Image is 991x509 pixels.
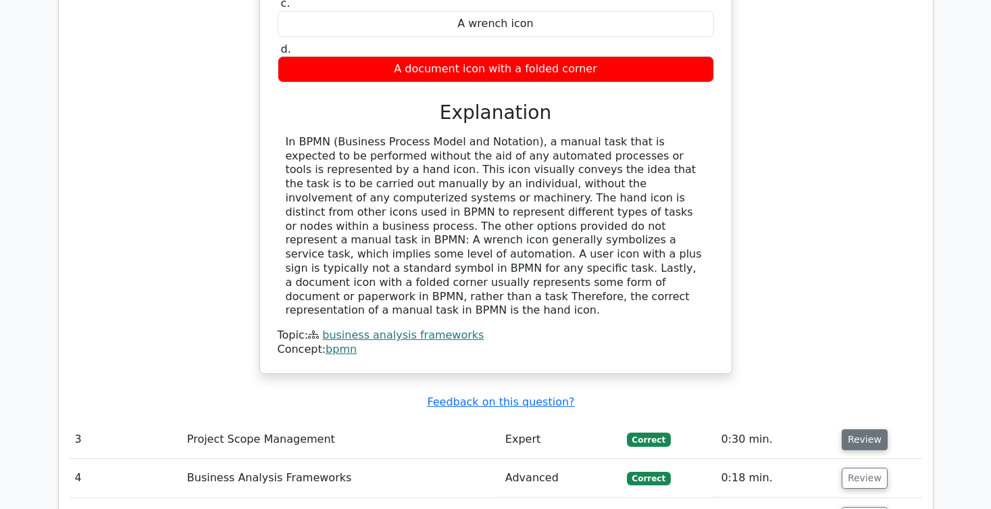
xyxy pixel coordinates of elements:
a: Feedback on this question? [427,395,574,408]
td: 0:18 min. [715,459,836,498]
span: d. [281,43,291,55]
td: 3 [70,420,182,459]
div: A document icon with a folded corner [278,56,714,82]
td: Advanced [500,459,621,498]
div: A wrench icon [278,11,714,37]
button: Review [842,468,888,489]
h3: Explanation [286,101,706,124]
div: Concept: [278,343,714,357]
span: Correct [627,433,671,446]
div: In BPMN (Business Process Model and Notation), a manual task that is expected to be performed wit... [286,135,706,318]
td: Business Analysis Frameworks [182,459,500,498]
td: Project Scope Management [182,420,500,459]
span: Correct [627,472,671,485]
a: business analysis frameworks [322,329,484,341]
td: Expert [500,420,621,459]
button: Review [842,429,888,450]
div: Topic: [278,329,714,343]
td: 0:30 min. [715,420,836,459]
a: bpmn [326,343,357,356]
td: 4 [70,459,182,498]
